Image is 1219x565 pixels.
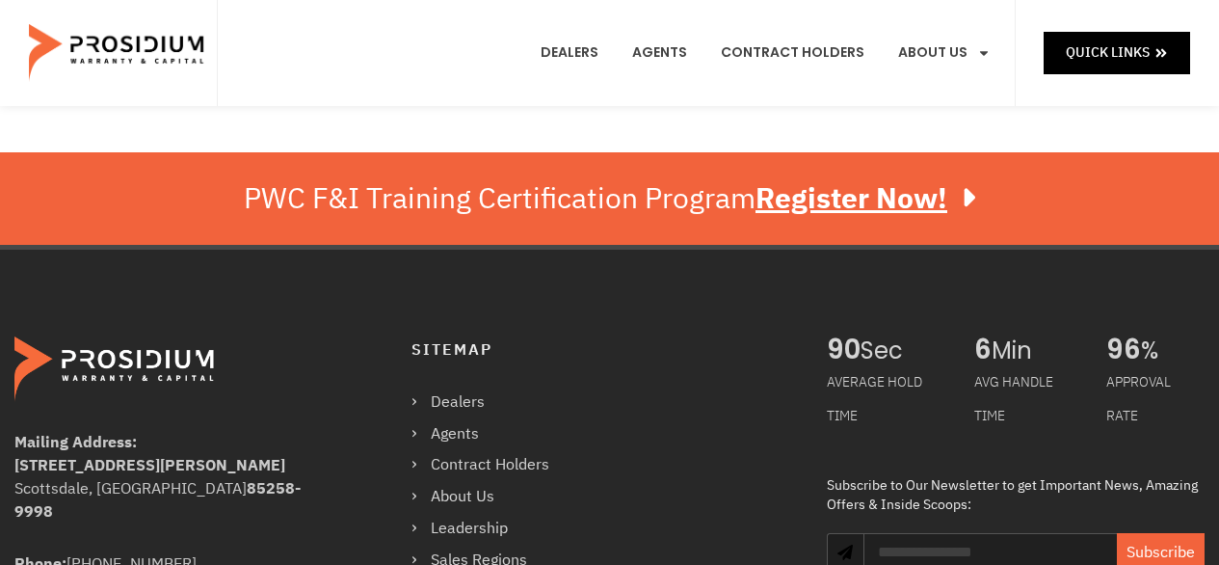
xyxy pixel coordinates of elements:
[1141,336,1205,365] span: %
[861,336,955,365] span: Sec
[1106,365,1205,433] div: APPROVAL RATE
[411,389,569,417] a: Dealers
[618,17,702,89] a: Agents
[14,431,137,454] b: Mailing Address:
[884,17,1005,89] a: About Us
[974,336,992,365] span: 6
[526,17,613,89] a: Dealers
[1106,336,1141,365] span: 96
[827,476,1205,514] div: Subscribe to Our Newsletter to get Important News, Amazing Offers & Inside Scoops:
[1126,541,1195,564] span: Subscribe
[14,477,336,524] div: Scottsdale, [GEOGRAPHIC_DATA]
[827,336,861,365] span: 90
[974,365,1086,433] div: AVG HANDLE TIME
[1066,40,1150,65] span: Quick Links
[755,176,947,220] u: Register Now!
[244,181,975,216] div: PWC F&I Training Certification Program
[1044,32,1190,73] a: Quick Links
[411,451,569,479] a: Contract Holders
[827,365,955,433] div: AVERAGE HOLD TIME
[411,336,788,364] h4: Sitemap
[411,515,569,543] a: Leadership
[14,477,301,524] b: 85258-9998
[992,336,1086,365] span: Min
[706,17,879,89] a: Contract Holders
[526,17,1005,89] nav: Menu
[14,454,285,477] b: [STREET_ADDRESS][PERSON_NAME]
[411,420,569,448] a: Agents
[411,483,569,511] a: About Us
